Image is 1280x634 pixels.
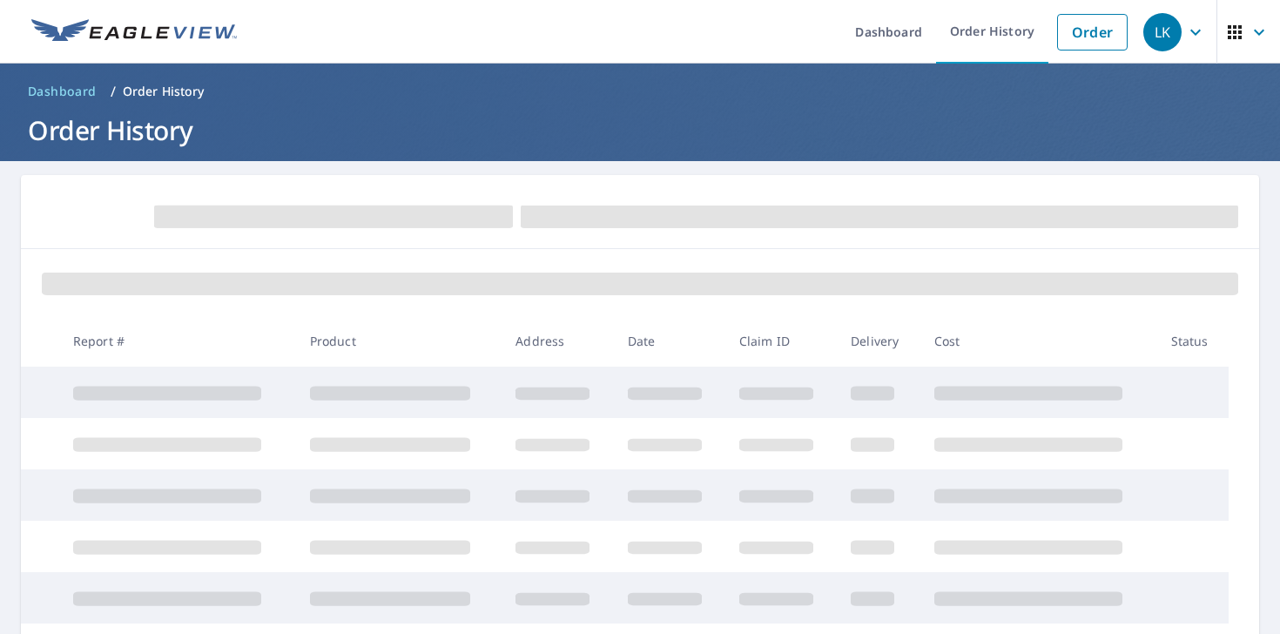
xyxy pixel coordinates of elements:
[1057,14,1128,51] a: Order
[21,112,1259,148] h1: Order History
[111,81,116,102] li: /
[296,315,502,367] th: Product
[725,315,837,367] th: Claim ID
[1157,315,1229,367] th: Status
[28,83,97,100] span: Dashboard
[59,315,296,367] th: Report #
[123,83,205,100] p: Order History
[614,315,725,367] th: Date
[1143,13,1182,51] div: LK
[502,315,613,367] th: Address
[920,315,1157,367] th: Cost
[21,78,1259,105] nav: breadcrumb
[31,19,237,45] img: EV Logo
[21,78,104,105] a: Dashboard
[837,315,920,367] th: Delivery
